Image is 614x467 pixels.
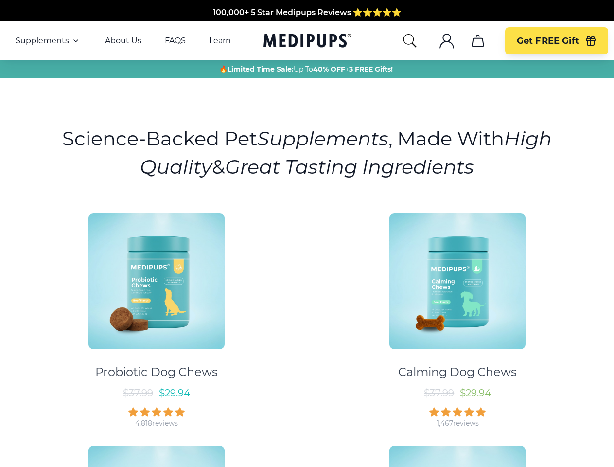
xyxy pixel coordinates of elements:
[16,36,69,46] span: Supplements
[123,387,153,399] span: $ 37.99
[424,387,454,399] span: $ 37.99
[312,204,604,428] a: Calming Dog Chews - MedipupsCalming Dog Chews$37.99$29.941,467reviews
[257,126,388,150] i: Supplements
[402,33,418,49] button: search
[145,8,469,17] span: Made In The [GEOGRAPHIC_DATA] from domestic & globally sourced ingredients
[437,419,479,428] div: 1,467 reviews
[159,387,190,399] span: $ 29.94
[263,32,351,52] a: Medipups
[16,35,82,47] button: Supplements
[10,204,303,428] a: Probiotic Dog Chews - MedipupsProbiotic Dog Chews$37.99$29.944,818reviews
[105,36,141,46] a: About Us
[435,29,458,53] button: account
[88,213,225,349] img: Probiotic Dog Chews - Medipups
[225,155,474,179] i: Great Tasting Ingredients
[219,64,393,74] span: 🔥 Up To +
[466,29,490,53] button: cart
[135,419,178,428] div: 4,818 reviews
[398,365,517,379] div: Calming Dog Chews
[165,36,186,46] a: FAQS
[61,125,553,181] h1: Science-Backed Pet , Made With &
[505,27,608,54] button: Get FREE Gift
[389,213,526,349] img: Calming Dog Chews - Medipups
[209,36,231,46] a: Learn
[517,36,579,47] span: Get FREE Gift
[460,387,491,399] span: $ 29.94
[95,365,218,379] div: Probiotic Dog Chews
